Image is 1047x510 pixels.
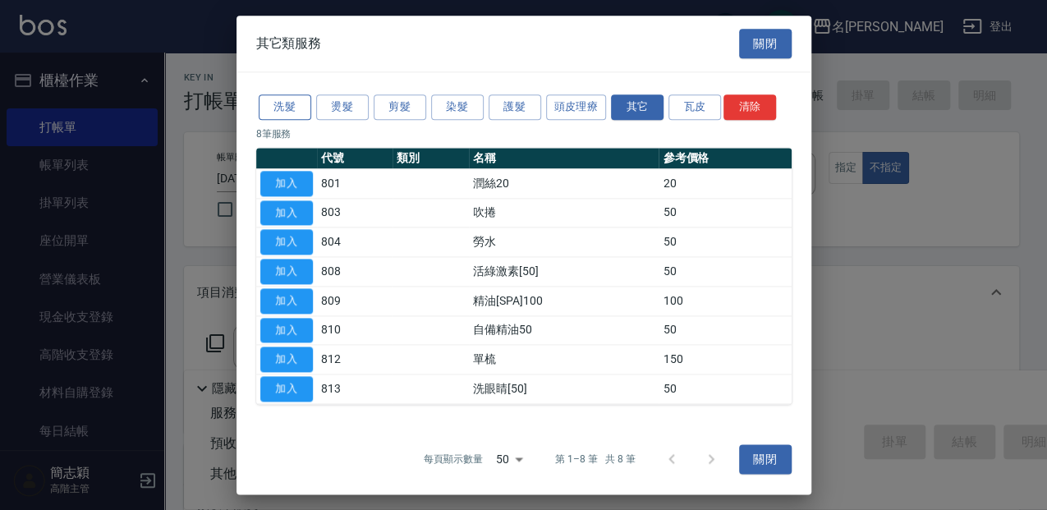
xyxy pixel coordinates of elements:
[469,287,659,316] td: 精油[SPA]100
[469,148,659,169] th: 名稱
[546,94,607,120] button: 頭皮理療
[469,345,659,374] td: 單梳
[393,148,469,169] th: 類別
[659,287,791,316] td: 100
[317,227,393,257] td: 804
[259,94,311,120] button: 洗髮
[260,347,313,373] button: 加入
[723,94,776,120] button: 清除
[260,259,313,284] button: 加入
[469,169,659,199] td: 潤絲20
[469,257,659,287] td: 活綠激素[50]
[469,227,659,257] td: 勞水
[256,126,792,141] p: 8 筆服務
[260,318,313,343] button: 加入
[659,374,791,404] td: 50
[317,257,393,287] td: 808
[659,148,791,169] th: 參考價格
[659,315,791,345] td: 50
[317,169,393,199] td: 801
[317,315,393,345] td: 810
[469,198,659,227] td: 吹捲
[555,452,635,466] p: 第 1–8 筆 共 8 筆
[317,287,393,316] td: 809
[739,444,792,475] button: 關閉
[659,198,791,227] td: 50
[424,452,483,466] p: 每頁顯示數量
[260,376,313,402] button: 加入
[317,148,393,169] th: 代號
[739,29,792,59] button: 關閉
[659,169,791,199] td: 20
[316,94,369,120] button: 燙髮
[260,230,313,255] button: 加入
[260,171,313,196] button: 加入
[489,437,529,481] div: 50
[659,257,791,287] td: 50
[668,94,721,120] button: 瓦皮
[317,374,393,404] td: 813
[469,374,659,404] td: 洗眼睛[50]
[611,94,664,120] button: 其它
[659,227,791,257] td: 50
[317,345,393,374] td: 812
[317,198,393,227] td: 803
[469,315,659,345] td: 自備精油50
[489,94,541,120] button: 護髮
[260,200,313,226] button: 加入
[659,345,791,374] td: 150
[260,288,313,314] button: 加入
[431,94,484,120] button: 染髮
[374,94,426,120] button: 剪髮
[256,35,322,52] span: 其它類服務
